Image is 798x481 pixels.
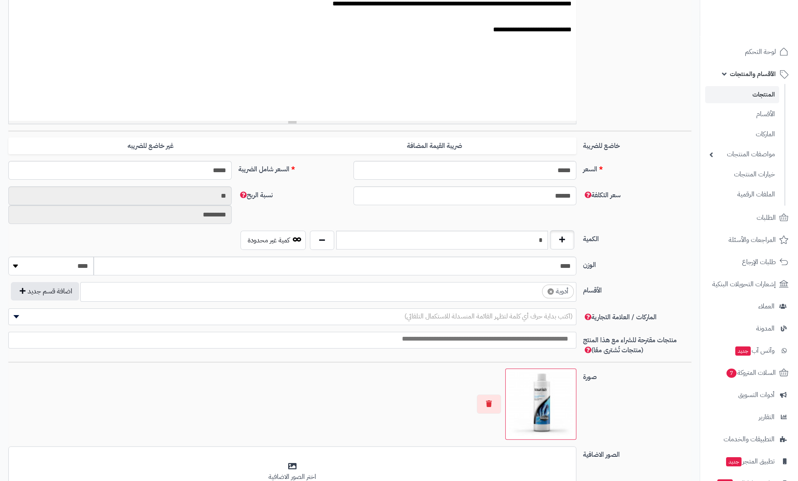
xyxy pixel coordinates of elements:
a: طلبات الإرجاع [705,252,793,272]
a: مواصفات المنتجات [705,145,779,163]
span: لوحة التحكم [745,46,776,58]
img: nourish215785642zdf56-100x100.jpg [509,372,573,436]
li: أدوية [542,285,574,298]
label: السعر [580,161,695,174]
a: التطبيقات والخدمات [705,429,793,449]
label: السعر شامل الضريبة [235,161,350,174]
label: ضريبة القيمة المضافة [292,137,576,155]
span: السلات المتروكة [726,367,776,379]
a: لوحة التحكم [705,42,793,62]
span: نسبة الربح [238,190,273,200]
a: الأقسام [705,105,779,123]
label: الأقسام [580,282,695,295]
span: المدونة [756,323,775,334]
span: الأقسام والمنتجات [730,68,776,80]
span: تطبيق المتجر [725,456,775,467]
span: سعر التكلفة [583,190,621,200]
span: طلبات الإرجاع [742,256,776,268]
span: أدوات التسويق [738,389,775,401]
span: جديد [726,457,742,466]
label: الصور الاضافية [580,446,695,460]
a: وآتس آبجديد [705,341,793,361]
span: (اكتب بداية حرف أي كلمة لتظهر القائمة المنسدلة للاستكمال التلقائي) [404,311,573,321]
label: خاضع للضريبة [580,137,695,151]
a: السلات المتروكة7 [705,363,793,383]
label: الوزن [580,257,695,270]
a: خيارات المنتجات [705,165,779,183]
span: التطبيقات والخدمات [724,433,775,445]
a: المدونة [705,318,793,338]
a: إشعارات التحويلات البنكية [705,274,793,294]
button: اضافة قسم جديد [11,282,79,300]
a: أدوات التسويق [705,385,793,405]
a: تطبيق المتجرجديد [705,451,793,471]
span: المراجعات والأسئلة [729,234,776,246]
label: الكمية [580,231,695,244]
span: وآتس آب [734,345,775,356]
span: × [547,288,554,295]
span: العملاء [758,300,775,312]
span: الماركات / العلامة التجارية [583,312,657,322]
a: الماركات [705,125,779,143]
span: إشعارات التحويلات البنكية [712,278,776,290]
span: 7 [726,369,737,378]
a: العملاء [705,296,793,316]
a: المراجعات والأسئلة [705,230,793,250]
a: الملفات الرقمية [705,186,779,204]
a: الطلبات [705,208,793,228]
label: غير خاضع للضريبه [8,137,292,155]
span: منتجات مقترحة للشراء مع هذا المنتج (منتجات تُشترى معًا) [583,335,677,355]
span: جديد [735,346,751,356]
label: صورة [580,369,695,382]
a: المنتجات [705,86,779,103]
a: التقارير [705,407,793,427]
span: التقارير [759,411,775,423]
span: الطلبات [757,212,776,224]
